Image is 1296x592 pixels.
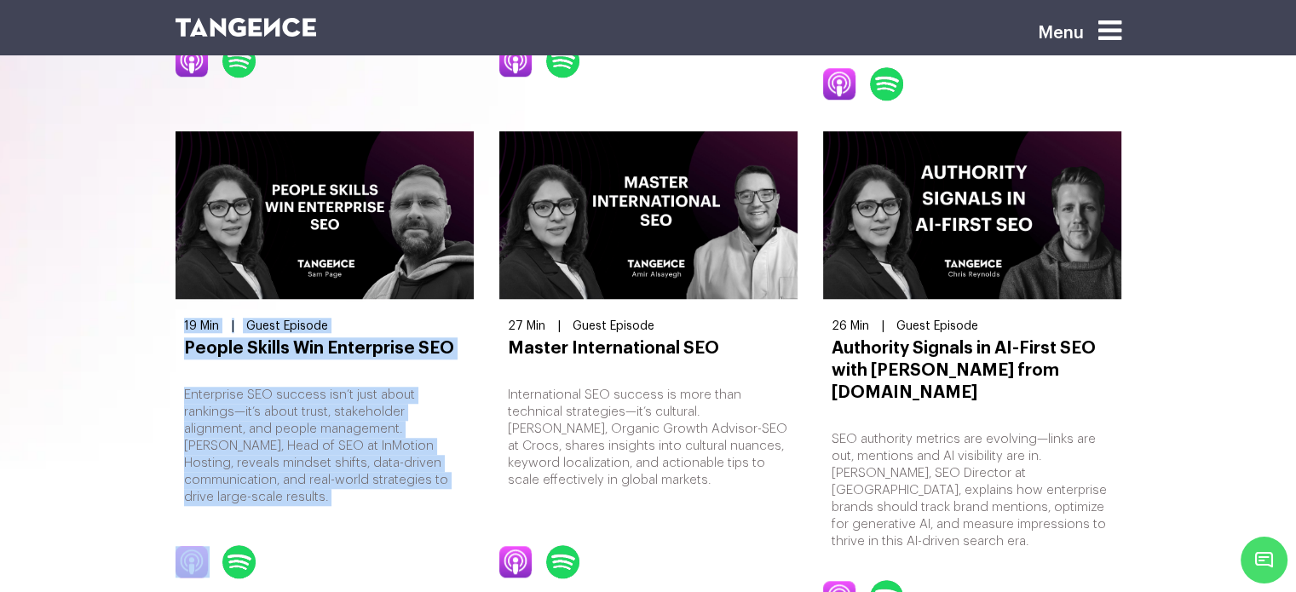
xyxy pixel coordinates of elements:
[231,320,234,332] span: |
[499,546,533,578] img: podcast1new.png
[184,337,465,359] a: People Skills Win Enterprise SEO
[557,320,561,332] span: |
[508,337,789,359] a: Master International SEO
[573,320,654,332] span: Guest Episode
[508,320,545,332] span: 27 Min
[176,131,474,299] img: PEOPLE-SKILLS-WIN-ENTERPRISE-SEO.jpg
[176,18,317,37] img: logo SVG
[832,320,869,332] span: 26 Min
[832,431,1113,550] p: SEO authority metrics are evolving—links are out, mentions and AI visibility are in. [PERSON_NAME...
[896,320,978,332] span: Guest Episode
[832,337,1113,404] a: Authority Signals in AI-First SEO with [PERSON_NAME] from [DOMAIN_NAME]
[1241,537,1287,583] span: Chat Widget
[508,387,789,489] p: International SEO success is more than technical strategies—it’s cultural. [PERSON_NAME], Organic...
[823,68,857,100] img: podcast1new.png
[546,545,580,578] img: podcast3new.png
[184,320,219,332] span: 19 Min
[222,545,256,578] img: podcast3new.png
[184,387,465,506] p: Enterprise SEO success isn’t just about rankings—it’s about trust, stakeholder alignment, and peo...
[823,131,1121,299] img: AUTHORITY-SIGNALS-IN-AI-FIRST-SEO.jpg
[176,546,210,578] img: podcast1new.png
[246,320,328,332] span: Guest Episode
[499,131,798,299] img: MASTER-INTERNATIONAL-SEO.jpg
[881,320,884,332] span: |
[870,67,904,100] img: podcast3new.png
